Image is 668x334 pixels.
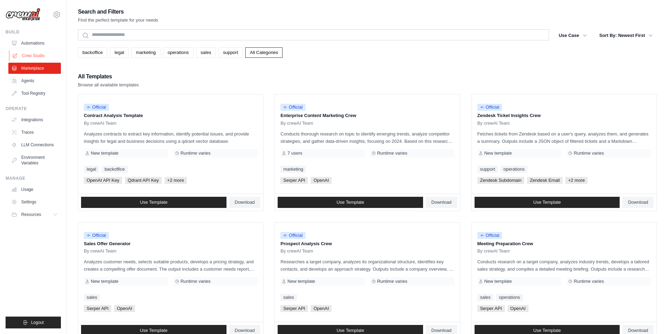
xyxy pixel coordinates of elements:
span: OpenAI [114,305,135,312]
h2: All Templates [78,72,139,81]
a: LLM Connections [8,139,61,150]
button: Logout [6,317,61,328]
span: Runtime varies [181,150,211,156]
span: Zendesk Subdomain [477,177,524,184]
span: OpenAI API Key [84,177,122,184]
a: sales [84,294,100,301]
span: OpenAI [311,305,332,312]
a: Download [229,197,261,208]
span: Zendesk Email [527,177,563,184]
a: backoffice [102,166,127,173]
p: Fetches tickets from Zendesk based on a user's query, analyzes them, and generates a summary. Out... [477,130,651,145]
span: Official [84,232,109,239]
span: Serper API [280,177,308,184]
a: legal [84,166,99,173]
p: Sales Offer Generator [84,240,257,247]
button: Resources [8,209,61,220]
span: Download [628,200,648,205]
span: Serper API [477,305,505,312]
a: marketing [280,166,306,173]
span: By crewAI Team [477,248,510,254]
p: Conducts research on a target company, analyzes industry trends, develops a tailored sales strate... [477,258,651,273]
span: New template [91,150,118,156]
p: Analyzes contracts to extract key information, identify potential issues, and provide insights fo... [84,130,257,145]
span: Runtime varies [377,279,407,284]
span: New template [484,150,512,156]
span: OpenAI [508,305,528,312]
img: Logo [6,8,40,21]
span: Runtime varies [377,150,407,156]
p: Find the perfect template for your needs [78,17,158,24]
a: operations [501,166,527,173]
a: sales [477,294,493,301]
span: Runtime varies [574,279,604,284]
span: By crewAI Team [84,248,117,254]
div: Build [6,29,61,35]
span: Use Template [533,200,561,205]
a: All Categories [245,47,283,58]
p: Analyzes customer needs, selects suitable products, develops a pricing strategy, and creates a co... [84,258,257,273]
span: By crewAI Team [280,121,313,126]
a: Crew Studio [9,50,62,61]
div: Manage [6,176,61,181]
a: legal [110,47,128,58]
p: Researches a target company, analyzes its organizational structure, identifies key contacts, and ... [280,258,454,273]
span: Serper API [84,305,111,312]
a: marketing [132,47,160,58]
span: Serper API [280,305,308,312]
span: Official [477,232,502,239]
span: Download [628,328,648,333]
span: Official [280,232,305,239]
span: Use Template [533,328,561,333]
span: +2 more [565,177,588,184]
a: Settings [8,196,61,208]
span: Download [235,328,255,333]
a: Traces [8,127,61,138]
span: Runtime varies [181,279,211,284]
span: Download [235,200,255,205]
span: Use Template [336,200,364,205]
a: Use Template [278,197,423,208]
a: operations [496,294,523,301]
a: Marketplace [8,63,61,74]
a: sales [196,47,216,58]
a: Integrations [8,114,61,125]
h2: Search and Filters [78,7,158,17]
span: Use Template [140,328,167,333]
span: New template [484,279,512,284]
p: Enterprise Content Marketing Crew [280,112,454,119]
a: operations [163,47,193,58]
a: Use Template [475,197,620,208]
span: 7 users [287,150,302,156]
p: Browse all available templates [78,81,139,88]
a: support [477,166,498,173]
p: Meeting Preparation Crew [477,240,651,247]
a: Use Template [81,197,226,208]
span: Download [431,200,452,205]
span: Runtime varies [574,150,604,156]
a: Agents [8,75,61,86]
a: backoffice [78,47,107,58]
a: Download [426,197,457,208]
a: Usage [8,184,61,195]
p: Conducts thorough research on topic to identify emerging trends, analyze competitor strategies, a... [280,130,454,145]
span: Use Template [336,328,364,333]
button: Sort By: Newest First [595,29,657,42]
p: Prospect Analysis Crew [280,240,454,247]
span: Official [84,104,109,111]
button: Use Case [555,29,591,42]
span: +2 more [165,177,187,184]
span: By crewAI Team [280,248,313,254]
span: Use Template [140,200,167,205]
span: By crewAI Team [84,121,117,126]
span: Download [431,328,452,333]
a: support [218,47,242,58]
a: Tool Registry [8,88,61,99]
a: Download [622,197,654,208]
p: Zendesk Ticket Insights Crew [477,112,651,119]
span: Logout [31,320,44,325]
span: Official [477,104,502,111]
span: New template [91,279,118,284]
a: Automations [8,38,61,49]
p: Contract Analysis Template [84,112,257,119]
